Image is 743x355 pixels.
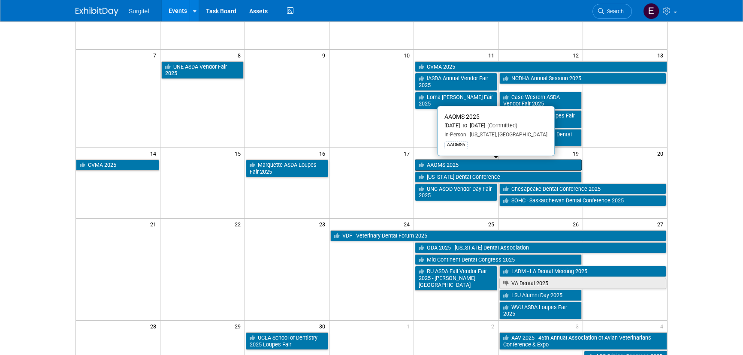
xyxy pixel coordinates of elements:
span: 4 [659,321,667,331]
a: IASDA Annual Vendor Fair 2025 [415,73,497,90]
span: 19 [572,148,583,159]
span: 2 [490,321,498,331]
span: 30 [318,321,329,331]
a: Case Western ASDA Vendor Fair 2025 [499,92,582,109]
span: 1 [406,321,414,331]
span: 16 [318,148,329,159]
a: NCDHA Annual Session 2025 [499,73,666,84]
span: [US_STATE], [GEOGRAPHIC_DATA] [466,132,547,138]
a: AAV 2025 - 46th Annual Association of Avian Veterinarians Conference & Expo [499,332,667,350]
img: ExhibitDay [76,7,118,16]
a: [US_STATE] Dental Conference [415,171,582,183]
span: 24 [403,219,414,229]
a: Loma [PERSON_NAME] Fair 2025 [415,92,497,109]
span: 27 [656,219,667,229]
a: VDF - Veterinary Dental Forum 2025 [330,230,666,241]
span: 29 [234,321,245,331]
span: 23 [318,219,329,229]
span: 20 [656,148,667,159]
span: 25 [487,219,498,229]
a: RU ASDA Fall Vendor Fair 2025 - [PERSON_NAME][GEOGRAPHIC_DATA] [415,266,497,290]
span: 17 [403,148,414,159]
span: 21 [149,219,160,229]
span: AAOMS 2025 [444,113,480,120]
span: 7 [152,50,160,60]
a: UNE ASDA Vendor Fair 2025 [161,61,244,79]
span: Surgitel [129,8,149,15]
a: Chesapeake Dental Conference 2025 [499,184,666,195]
a: LADM - LA Dental Meeting 2025 [499,266,666,277]
div: AAOMS6 [444,141,468,149]
span: 22 [234,219,245,229]
a: Mid-Continent Dental Congress 2025 [415,254,582,265]
a: VA Dental 2025 [499,278,666,289]
a: CVMA 2025 [415,61,667,72]
span: 14 [149,148,160,159]
a: UNC ASOD Vendor Day Fair 2025 [415,184,497,201]
a: CVMA 2025 [76,159,159,171]
a: SOHC - Saskatchewan Dental Conference 2025 [499,195,666,206]
img: Event Coordinator [643,3,659,19]
span: 10 [403,50,414,60]
a: Search [592,4,632,19]
span: 13 [656,50,667,60]
span: 12 [572,50,583,60]
a: Marquette ASDA Loupes Fair 2025 [246,159,328,177]
a: AAOMS 2025 [415,159,582,171]
span: Search [604,8,624,15]
span: 3 [575,321,583,331]
span: 8 [237,50,245,60]
span: 9 [321,50,329,60]
a: ODA 2025 - [US_STATE] Dental Association [415,242,666,253]
a: LSU Alumni Day 2025 [499,290,582,301]
a: UCLA School of Dentistry 2025 Loupes Fair [246,332,328,350]
span: 15 [234,148,245,159]
span: 11 [487,50,498,60]
span: In-Person [444,132,466,138]
a: WVU ASDA Loupes Fair 2025 [499,302,582,319]
span: 26 [572,219,583,229]
div: [DATE] to [DATE] [444,122,547,129]
span: 28 [149,321,160,331]
span: (Committed) [485,122,517,129]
